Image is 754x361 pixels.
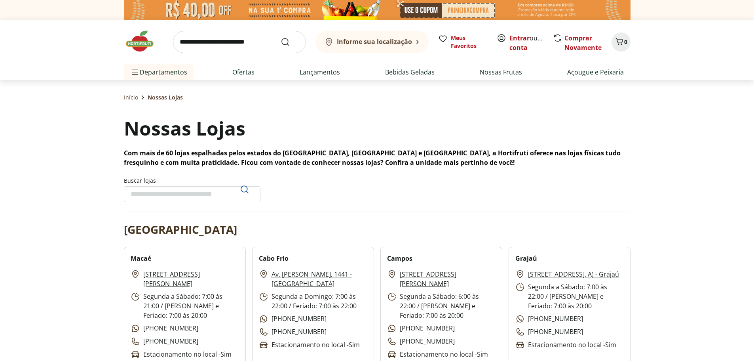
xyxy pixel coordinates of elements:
a: Entrar [509,34,530,42]
a: Comprar Novamente [564,34,602,52]
p: Segunda a Domingo: 7:00 às 22:00 / Feriado: 7:00 às 22:00 [259,292,367,311]
a: Av. [PERSON_NAME], 1441 - [GEOGRAPHIC_DATA] [272,269,367,288]
p: [PHONE_NUMBER] [515,327,583,337]
b: Informe sua localização [337,37,412,46]
p: Estacionamento no local - Sim [387,350,488,359]
p: [PHONE_NUMBER] [515,314,583,324]
p: [PHONE_NUMBER] [259,314,327,324]
h2: Cabo Frio [259,254,289,263]
p: [PHONE_NUMBER] [387,336,455,346]
label: Buscar lojas [124,177,260,202]
p: [PHONE_NUMBER] [131,336,198,346]
a: [STREET_ADDRESS]. A) - Grajaú [528,269,619,279]
a: Nossas Frutas [480,67,522,77]
p: Segunda a Sábado: 7:00 às 21:00 / [PERSON_NAME] e Feriado: 7:00 às 20:00 [131,292,239,320]
span: ou [509,33,545,52]
a: Meus Favoritos [438,34,487,50]
a: Ofertas [232,67,254,77]
button: Carrinho [612,32,631,52]
img: Hortifruti [124,29,163,53]
button: Menu [130,63,140,82]
input: search [173,31,306,53]
p: [PHONE_NUMBER] [259,327,327,337]
a: Criar conta [509,34,553,52]
span: Meus Favoritos [451,34,487,50]
p: Estacionamento no local - Sim [259,340,360,350]
a: Lançamentos [300,67,340,77]
a: [STREET_ADDRESS][PERSON_NAME] [400,269,496,288]
p: Com mais de 60 lojas espalhadas pelos estados do [GEOGRAPHIC_DATA], [GEOGRAPHIC_DATA] e [GEOGRAPH... [124,148,631,167]
p: Estacionamento no local - Sim [131,350,232,359]
h2: [GEOGRAPHIC_DATA] [124,222,237,237]
a: Bebidas Geladas [385,67,435,77]
button: Submit Search [281,37,300,47]
a: Açougue e Peixaria [567,67,624,77]
p: Segunda a Sábado: 7:00 às 22:00 / [PERSON_NAME] e Feriado: 7:00 às 20:00 [515,282,624,311]
button: Informe sua localização [315,31,429,53]
a: [STREET_ADDRESS][PERSON_NAME] [143,269,239,288]
span: Departamentos [130,63,187,82]
span: 0 [624,38,627,46]
p: [PHONE_NUMBER] [387,323,455,333]
p: Segunda a Sábado: 6:00 às 22:00 / [PERSON_NAME] e Feriado: 7:00 às 20:00 [387,292,496,320]
a: Início [124,94,138,101]
span: Nossas Lojas [148,94,183,101]
p: Estacionamento no local - Sim [515,340,616,350]
h2: Grajaú [515,254,537,263]
p: [PHONE_NUMBER] [131,323,198,333]
h2: Campos [387,254,412,263]
h2: Macaé [131,254,151,263]
button: Pesquisar [235,180,254,199]
input: Buscar lojasPesquisar [124,186,260,202]
h1: Nossas Lojas [124,115,245,142]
